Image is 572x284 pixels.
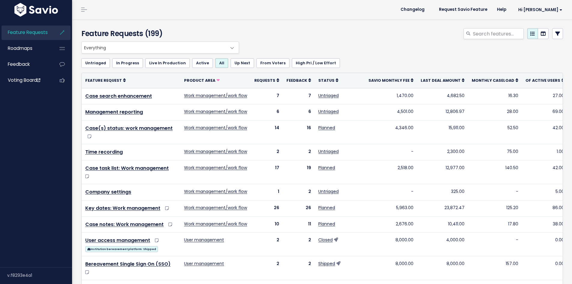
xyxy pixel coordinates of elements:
td: 42.00 [522,121,568,144]
td: 4,682.50 [417,88,468,104]
a: Management reporting [85,108,143,115]
td: 86.00 [522,200,568,216]
a: User management [184,237,224,243]
a: Work management/work flow [184,205,247,211]
span: Status [318,78,334,83]
a: Company settings [85,188,131,195]
a: Work management/work flow [184,188,247,194]
span: Roadmaps [8,45,32,51]
td: 6 [283,104,315,121]
a: Work management/work flow [184,221,247,227]
a: Case task list: Work management [85,165,169,172]
span: Of active users [525,78,560,83]
a: Product Area [184,77,220,83]
td: 1.00 [522,144,568,160]
a: Untriaged [81,58,110,68]
ul: Filter feature requests [81,58,563,68]
a: Planned [318,125,335,131]
span: Monthly caseload [472,78,514,83]
td: 5,963.00 [365,200,417,216]
td: 140.50 [468,160,522,184]
td: 2 [283,184,315,200]
td: 52.50 [468,121,522,144]
td: 2 [283,256,315,280]
a: Feedback [286,77,311,83]
a: Hi [PERSON_NAME] [511,5,567,14]
div: v.f8293e4a1 [7,267,72,283]
td: 27.00 [522,88,568,104]
a: Work management/work flow [184,148,247,154]
td: 0.00 [522,256,568,280]
a: Planned [318,165,335,171]
a: Shipped [318,261,335,267]
a: Work management/work flow [184,165,247,171]
a: Case search enhancement [85,93,152,99]
img: logo-white.9d6f32f41409.svg [13,3,59,17]
td: 2,518.00 [365,160,417,184]
a: Live In Production [145,58,190,68]
a: Last deal amount [421,77,465,83]
td: 69.00 [522,104,568,121]
td: 4,000.00 [417,233,468,256]
span: Institution bereavement platform: Shipped [85,246,158,252]
a: Key dates: Work management [85,205,160,212]
td: 4,501.00 [365,104,417,121]
td: 2 [251,256,283,280]
a: Feedback [2,57,50,71]
a: In Progress [112,58,143,68]
a: Case notes: Work management [85,221,164,228]
td: - [365,184,417,200]
td: - [468,184,522,200]
td: 15,911.00 [417,121,468,144]
td: 1 [251,184,283,200]
span: Everything [81,41,239,53]
td: 4,346.00 [365,121,417,144]
a: Untriaged [318,108,339,115]
h4: Feature Requests (199) [81,28,236,39]
a: Institution bereavement platform: Shipped [85,245,158,252]
td: 10 [251,216,283,233]
a: Untriaged [318,148,339,154]
td: 2 [283,233,315,256]
a: Untriaged [318,93,339,99]
input: Search features... [472,28,524,39]
a: Time recording [85,148,123,155]
td: 157.00 [468,256,522,280]
span: Savio Monthly Fee [368,78,410,83]
td: 8,000.00 [365,256,417,280]
a: All [215,58,228,68]
td: 23,872.47 [417,200,468,216]
a: Active [192,58,213,68]
a: Work management/work flow [184,93,247,99]
td: 6 [251,104,283,121]
a: Requests [254,77,279,83]
td: 42.00 [522,160,568,184]
td: 26 [283,200,315,216]
td: 12,806.97 [417,104,468,121]
span: Feedback [8,61,30,67]
a: Feature Requests [2,26,50,39]
a: Voting Board [2,73,50,87]
td: 11 [283,216,315,233]
td: 75.00 [468,144,522,160]
td: 8,000.00 [365,233,417,256]
a: Bereavement Single Sign On (SSO) [85,261,171,267]
td: 0.00 [522,233,568,256]
a: From Voters [256,58,289,68]
span: Feedback [286,78,307,83]
a: User management [184,261,224,267]
td: 16 [283,121,315,144]
a: Of active users [525,77,564,83]
span: Feature Request [85,78,122,83]
td: 125.20 [468,200,522,216]
a: User access management [85,237,150,244]
td: 26 [251,200,283,216]
td: 8,000.00 [417,256,468,280]
a: Untriaged [318,188,339,194]
td: 14 [251,121,283,144]
span: Product Area [184,78,215,83]
a: Up Next [231,58,254,68]
span: Last deal amount [421,78,461,83]
span: Voting Board [8,77,40,83]
a: Roadmaps [2,41,50,55]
